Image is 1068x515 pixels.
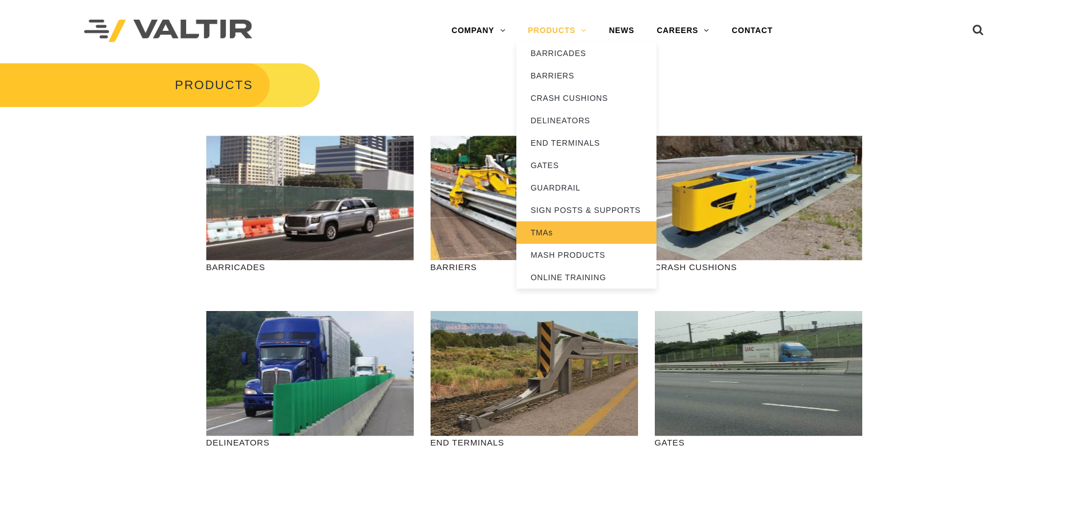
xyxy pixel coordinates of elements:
[516,244,656,266] a: MASH PRODUCTS
[645,20,720,42] a: CAREERS
[84,20,252,43] img: Valtir
[516,42,656,64] a: BARRICADES
[206,436,414,449] p: DELINEATORS
[516,221,656,244] a: TMAs
[516,177,656,199] a: GUARDRAIL
[516,109,656,132] a: DELINEATORS
[516,87,656,109] a: CRASH CUSHIONS
[655,261,862,273] p: CRASH CUSHIONS
[655,436,862,449] p: GATES
[206,261,414,273] p: BARRICADES
[516,20,598,42] a: PRODUCTS
[516,132,656,154] a: END TERMINALS
[431,261,638,273] p: BARRIERS
[516,199,656,221] a: SIGN POSTS & SUPPORTS
[598,20,645,42] a: NEWS
[720,20,784,42] a: CONTACT
[516,154,656,177] a: GATES
[431,436,638,449] p: END TERMINALS
[516,64,656,87] a: BARRIERS
[440,20,516,42] a: COMPANY
[516,266,656,289] a: ONLINE TRAINING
